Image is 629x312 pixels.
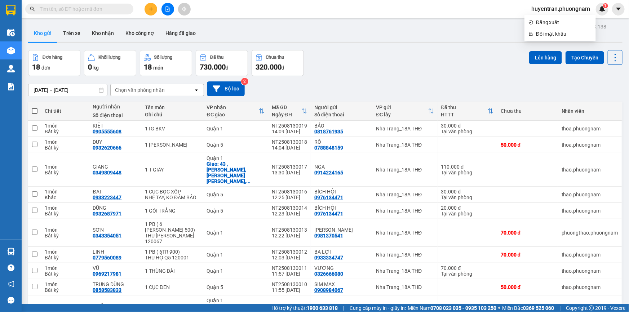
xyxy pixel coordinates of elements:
[441,123,493,129] div: 30.000 đ
[441,211,493,217] div: Tại văn phòng
[314,195,343,200] div: 0976134471
[93,164,138,170] div: GIANG
[536,18,592,26] span: Đăng xuất
[145,268,200,274] div: 1 THÙNG DÀI
[7,47,15,54] img: warehouse-icon
[441,170,493,175] div: Tại văn phòng
[502,304,554,312] span: Miền Bắc
[196,50,248,76] button: Đã thu730.000đ
[93,195,121,200] div: 0933223447
[604,3,607,8] span: 1
[441,205,493,211] div: 20.000 đ
[144,63,152,71] span: 18
[314,265,369,271] div: VƯƠNG
[45,123,85,129] div: 1 món
[93,265,138,271] div: VŨ
[562,108,618,114] div: Nhân viên
[430,305,496,311] strong: 0708 023 035 - 0935 103 250
[45,170,85,175] div: Bất kỳ
[438,102,497,121] th: Toggle SortBy
[145,255,200,260] div: THU HỘ Q5 120001
[145,104,200,110] div: Tên món
[603,3,608,8] sup: 1
[562,142,618,148] div: thoa.phuongnam
[562,230,618,236] div: phuongthao.phuongnam
[272,112,301,117] div: Ngày ĐH
[314,271,343,277] div: 0326666080
[84,50,136,76] button: Khối lượng0kg
[314,129,343,134] div: 0818761935
[282,65,284,71] span: đ
[272,104,301,110] div: Mã GD
[41,65,50,71] span: đơn
[376,112,428,117] div: ĐC lấy
[93,112,138,118] div: Số điện thoại
[529,32,533,36] span: lock
[145,221,200,233] div: 1 PB ( 6 TRIỆU 500)
[523,305,554,311] strong: 0369 525 060
[145,195,200,200] div: NHẸ TAY, KO ĐẢM BẢO
[45,129,85,134] div: Bất kỳ
[154,55,173,60] div: Số lượng
[314,211,343,217] div: 0976134471
[314,189,369,195] div: BÍCH HỘI
[93,145,121,151] div: 0932620666
[501,252,554,258] div: 70.000 đ
[207,208,265,214] div: Quận 5
[203,102,268,121] th: Toggle SortBy
[314,205,369,211] div: BÍCH HỘI
[314,303,369,309] div: HƯƠNG
[45,108,85,114] div: Chi tiết
[45,249,85,255] div: 1 món
[536,30,592,38] span: Đổi mật khẩu
[93,129,121,134] div: 0905555608
[272,211,307,217] div: 12:23 [DATE]
[45,303,85,309] div: 1 món
[268,102,311,121] th: Toggle SortBy
[93,255,121,260] div: 0779560089
[562,268,618,274] div: thao.phuongnam
[529,51,562,64] button: Lên hàng
[7,248,15,255] img: warehouse-icon
[45,139,85,145] div: 1 món
[376,208,434,214] div: Nha Trang_18A THĐ
[145,126,200,132] div: 1TG BKV
[45,281,85,287] div: 1 món
[149,6,154,12] span: plus
[441,265,493,271] div: 70.000 đ
[88,63,92,71] span: 0
[376,268,434,274] div: Nha Trang_18A THĐ
[45,287,85,293] div: Bất kỳ
[272,123,307,129] div: NT2508130019
[272,164,307,170] div: NT2508130017
[272,255,307,260] div: 12:03 [DATE]
[93,104,138,110] div: Người nhận
[6,5,15,15] img: logo-vxr
[86,24,120,42] button: Kho nhận
[45,271,85,277] div: Bất kỳ
[272,145,307,151] div: 14:04 [DATE]
[145,3,157,15] button: plus
[45,145,85,151] div: Bất kỳ
[271,304,338,312] span: Hỗ trợ kỹ thuật:
[8,297,14,304] span: message
[314,281,369,287] div: SIM MAX
[165,6,170,12] span: file-add
[93,287,121,293] div: 0858583833
[207,252,265,258] div: Quận 1
[45,255,85,260] div: Bất kỳ
[30,6,35,12] span: search
[314,164,369,170] div: NGA
[207,142,265,148] div: Quận 5
[115,86,165,94] div: Chọn văn phòng nhận
[501,108,554,114] div: Chưa thu
[40,5,125,13] input: Tìm tên, số ĐT hoặc mã đơn
[145,208,200,214] div: 1 GÓI TRẮNG
[615,6,622,12] span: caret-down
[314,227,369,233] div: HẰNG-BẢO
[272,281,307,287] div: NT2508130010
[376,104,428,110] div: VP gửi
[562,192,618,197] div: thao.phuongnam
[140,50,192,76] button: Số lượng18món
[256,63,282,71] span: 320.000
